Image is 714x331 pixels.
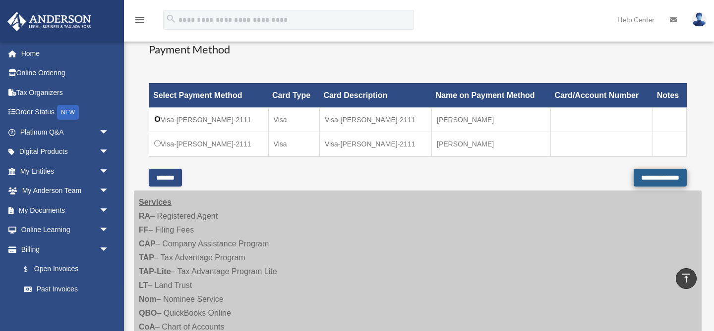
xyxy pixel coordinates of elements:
i: search [166,13,177,24]
td: Visa [268,132,319,156]
span: arrow_drop_down [99,239,119,260]
td: Visa-[PERSON_NAME]-2111 [149,107,269,132]
th: Card Description [319,83,431,107]
strong: TAP [139,253,154,262]
span: arrow_drop_down [99,220,119,240]
strong: RA [139,212,150,220]
a: Order StatusNEW [7,102,124,123]
strong: Nom [139,295,157,303]
td: Visa [268,107,319,132]
a: Online Learningarrow_drop_down [7,220,124,240]
a: menu [134,17,146,26]
a: vertical_align_top [676,268,697,289]
img: User Pic [692,12,707,27]
span: arrow_drop_down [99,122,119,142]
strong: LT [139,281,148,289]
th: Name on Payment Method [432,83,551,107]
span: arrow_drop_down [99,161,119,182]
i: menu [134,14,146,26]
td: Visa-[PERSON_NAME]-2111 [319,107,431,132]
th: Card/Account Number [550,83,653,107]
a: Platinum Q&Aarrow_drop_down [7,122,124,142]
a: Past Invoices [14,279,119,299]
strong: QBO [139,309,157,317]
strong: CoA [139,323,155,331]
td: [PERSON_NAME] [432,107,551,132]
h3: Payment Method [149,42,687,57]
strong: CAP [139,239,156,248]
div: NEW [57,105,79,120]
strong: Services [139,198,172,206]
th: Select Payment Method [149,83,269,107]
a: Billingarrow_drop_down [7,239,119,259]
td: Visa-[PERSON_NAME]-2111 [319,132,431,156]
strong: TAP-Lite [139,267,171,276]
a: Digital Productsarrow_drop_down [7,142,124,162]
th: Notes [653,83,687,107]
a: My Documentsarrow_drop_down [7,200,124,220]
i: vertical_align_top [680,272,692,284]
th: Card Type [268,83,319,107]
img: Anderson Advisors Platinum Portal [4,12,94,31]
a: My Entitiesarrow_drop_down [7,161,124,181]
a: Tax Organizers [7,83,124,102]
a: Online Ordering [7,63,124,83]
td: [PERSON_NAME] [432,132,551,156]
td: Visa-[PERSON_NAME]-2111 [149,132,269,156]
span: $ [29,263,34,276]
a: My Anderson Teamarrow_drop_down [7,181,124,201]
span: arrow_drop_down [99,200,119,221]
span: arrow_drop_down [99,142,119,162]
span: arrow_drop_down [99,181,119,201]
strong: FF [139,226,149,234]
a: Home [7,44,124,63]
a: $Open Invoices [14,259,114,280]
